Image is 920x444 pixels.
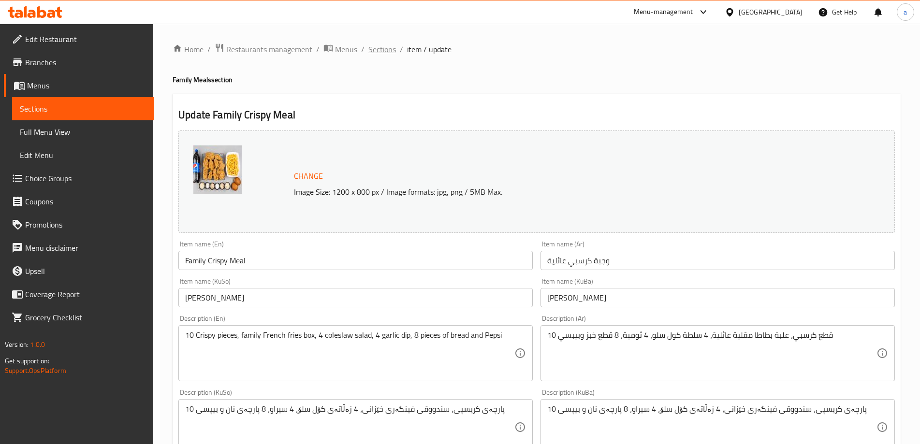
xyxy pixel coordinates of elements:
[12,143,154,167] a: Edit Menu
[173,43,204,55] a: Home
[185,330,514,376] textarea: 10 Crispy pieces, family French fries box, 4 coleslaw salad, 4 garlic dip, 8 pieces of bread and ...
[30,338,45,351] span: 1.0.0
[215,43,312,56] a: Restaurants management
[20,103,146,115] span: Sections
[20,149,146,161] span: Edit Menu
[25,196,146,207] span: Coupons
[173,75,901,85] h4: Family Meals section
[4,190,154,213] a: Coupons
[25,219,146,230] span: Promotions
[290,166,327,186] button: Change
[400,43,403,55] li: /
[207,43,211,55] li: /
[290,186,805,198] p: Image Size: 1200 x 800 px / Image formats: jpg, png / 5MB Max.
[407,43,452,55] span: item / update
[25,33,146,45] span: Edit Restaurant
[316,43,320,55] li: /
[193,145,242,194] img: %D9%88%D8%AC%D8%A8%D8%A9_%D9%83%D8%B1%D8%B3%D8%A8%D9%8A_%D8%B9%D8%A7%D8%A6%D9%84%D9%8A%D8%A9_6385...
[27,80,146,91] span: Menus
[226,43,312,55] span: Restaurants management
[4,51,154,74] a: Branches
[5,355,49,367] span: Get support on:
[25,288,146,300] span: Coverage Report
[25,242,146,254] span: Menu disclaimer
[361,43,365,55] li: /
[25,312,146,323] span: Grocery Checklist
[25,172,146,184] span: Choice Groups
[294,169,323,183] span: Change
[540,251,895,270] input: Enter name Ar
[4,74,154,97] a: Menus
[178,288,533,307] input: Enter name KuSo
[4,28,154,51] a: Edit Restaurant
[5,364,66,377] a: Support.OpsPlatform
[5,338,29,351] span: Version:
[323,43,357,56] a: Menus
[634,6,693,18] div: Menu-management
[4,236,154,259] a: Menu disclaimer
[12,120,154,143] a: Full Menu View
[335,43,357,55] span: Menus
[4,167,154,190] a: Choice Groups
[739,7,803,17] div: [GEOGRAPHIC_DATA]
[12,97,154,120] a: Sections
[547,330,876,376] textarea: 10 قطع كرسبي، علبة بطاطا مقلية عائلية، 4 سلطة كول سلو، 4 ثومية، 8 قطع خبز وبيبسي
[178,108,895,122] h2: Update Family Crispy Meal
[4,259,154,283] a: Upsell
[173,43,901,56] nav: breadcrumb
[368,43,396,55] a: Sections
[25,265,146,277] span: Upsell
[20,126,146,138] span: Full Menu View
[540,288,895,307] input: Enter name KuBa
[178,251,533,270] input: Enter name En
[904,7,907,17] span: a
[4,306,154,329] a: Grocery Checklist
[4,283,154,306] a: Coverage Report
[25,57,146,68] span: Branches
[4,213,154,236] a: Promotions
